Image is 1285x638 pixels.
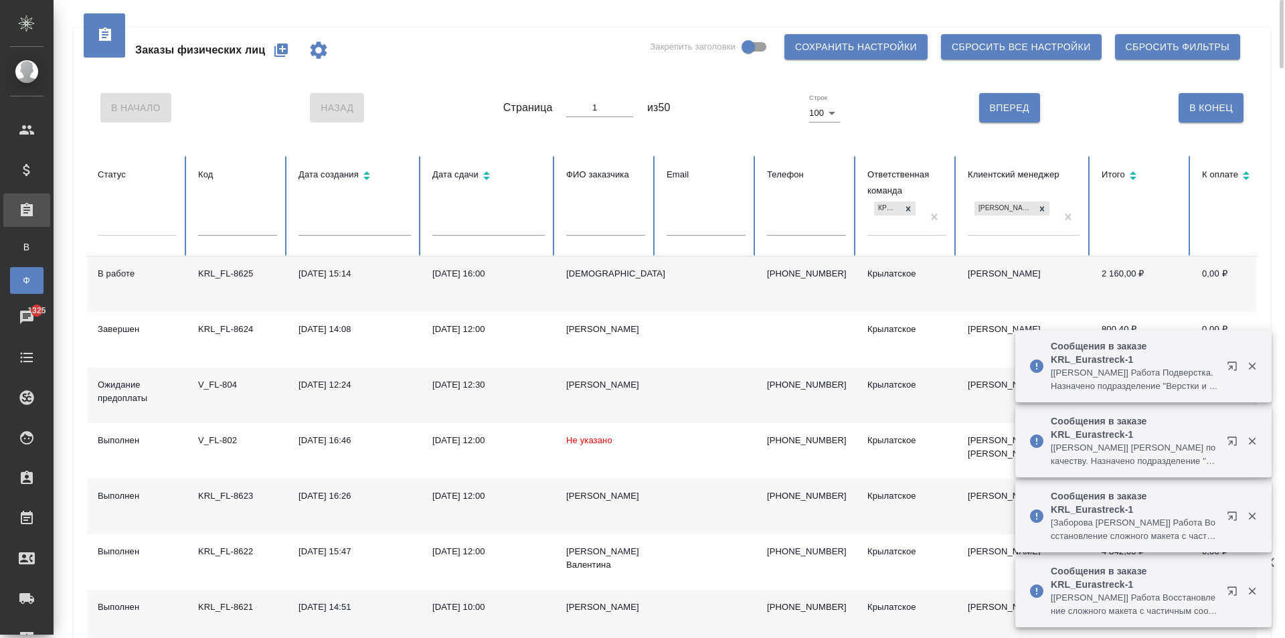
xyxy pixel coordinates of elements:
[265,34,297,66] button: Создать
[1051,516,1218,543] p: [Заборова [PERSON_NAME]] Работа Восстановление сложного макета с частичным соответствием оформлен...
[867,167,946,199] div: Ответственная команда
[867,323,946,336] div: Крылатское
[432,434,545,447] div: [DATE] 12:00
[1126,39,1229,56] span: Сбросить фильтры
[1051,414,1218,441] p: Сообщения в заказе KRL_Eurastreck-1
[566,378,645,392] div: [PERSON_NAME]
[298,323,411,336] div: [DATE] 14:08
[566,323,645,336] div: [PERSON_NAME]
[503,100,553,116] span: Страница
[19,304,54,317] span: 1325
[767,378,846,392] p: [PHONE_NUMBER]
[1179,93,1244,123] button: В Конец
[1051,339,1218,366] p: Сообщения в заказе KRL_Eurastreck-1
[98,545,177,558] div: Выполнен
[198,378,277,392] div: V_FL-804
[767,601,846,614] p: [PHONE_NUMBER]
[784,34,928,60] button: Сохранить настройки
[98,378,177,405] div: Ожидание предоплаты
[867,489,946,503] div: Крылатское
[867,434,946,447] div: Крылатское
[432,167,545,186] div: Сортировка
[957,423,1091,479] td: [PERSON_NAME], [PERSON_NAME]
[809,104,840,123] div: 100
[1219,578,1251,610] button: Открыть в новой вкладке
[1238,585,1266,597] button: Закрыть
[941,34,1102,60] button: Сбросить все настройки
[1238,435,1266,447] button: Закрыть
[974,202,1035,216] div: [PERSON_NAME]
[1238,360,1266,372] button: Закрыть
[1051,441,1218,468] p: [[PERSON_NAME]] [PERSON_NAME] по качеству. Назначено подразделение "Прямая загрузка (шаблонные до...
[952,39,1091,56] span: Сбросить все настройки
[874,202,901,216] div: Крылатское
[1202,167,1281,186] div: Сортировка
[566,167,645,183] div: ФИО заказчика
[650,40,736,54] span: Закрепить заголовки
[17,240,37,254] span: В
[566,435,612,445] span: Не указано
[566,601,645,614] div: [PERSON_NAME]
[432,267,545,281] div: [DATE] 16:00
[10,267,44,294] a: Ф
[298,267,411,281] div: [DATE] 15:14
[1102,167,1181,186] div: Сортировка
[298,378,411,392] div: [DATE] 12:24
[432,489,545,503] div: [DATE] 12:00
[968,167,1080,183] div: Клиентский менеджер
[767,434,846,447] p: [PHONE_NUMBER]
[867,378,946,392] div: Крылатское
[298,601,411,614] div: [DATE] 14:51
[1091,256,1191,312] td: 2 160,00 ₽
[17,274,37,287] span: Ф
[867,545,946,558] div: Крылатское
[1115,34,1240,60] button: Сбросить фильтры
[432,601,545,614] div: [DATE] 10:00
[767,267,846,281] p: [PHONE_NUMBER]
[767,489,846,503] p: [PHONE_NUMBER]
[198,545,277,558] div: KRL_FL-8622
[1219,428,1251,460] button: Открыть в новой вкладке
[1219,503,1251,535] button: Открыть в новой вкладке
[198,489,277,503] div: KRL_FL-8623
[1051,366,1218,393] p: [[PERSON_NAME]] Работа Подверстка. Назначено подразделение "Верстки и дизайна"
[432,545,545,558] div: [DATE] 12:00
[98,267,177,281] div: В работе
[566,545,645,572] div: [PERSON_NAME] Валентина
[1051,591,1218,618] p: [[PERSON_NAME]] Работа Восстановление сложного макета с частичным соответствием оформлению оригин...
[432,323,545,336] div: [DATE] 12:00
[298,167,411,186] div: Сортировка
[1091,312,1191,368] td: 800,40 ₽
[1051,564,1218,591] p: Сообщения в заказе KRL_Eurastreck-1
[198,434,277,447] div: V_FL-802
[135,42,265,58] span: Заказы физических лиц
[98,323,177,336] div: Завершен
[1238,510,1266,522] button: Закрыть
[298,545,411,558] div: [DATE] 15:47
[98,434,177,447] div: Выполнен
[957,256,1091,312] td: [PERSON_NAME]
[98,167,177,183] div: Статус
[957,312,1091,368] td: [PERSON_NAME]
[667,167,746,183] div: Email
[957,534,1091,590] td: [PERSON_NAME]
[198,601,277,614] div: KRL_FL-8621
[767,167,846,183] div: Телефон
[432,378,545,392] div: [DATE] 12:30
[566,267,645,281] div: [DEMOGRAPHIC_DATA]
[198,323,277,336] div: KRL_FL-8624
[867,601,946,614] div: Крылатское
[767,545,846,558] p: [PHONE_NUMBER]
[566,489,645,503] div: [PERSON_NAME]
[979,93,1040,123] button: Вперед
[10,234,44,260] a: В
[957,479,1091,534] td: [PERSON_NAME]
[795,39,917,56] span: Сохранить настройки
[198,267,277,281] div: KRL_FL-8625
[98,489,177,503] div: Выполнен
[990,100,1029,116] span: Вперед
[1051,489,1218,516] p: Сообщения в заказе KRL_Eurastreck-1
[957,368,1091,423] td: [PERSON_NAME]
[647,100,671,116] span: из 50
[1219,353,1251,385] button: Открыть в новой вкладке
